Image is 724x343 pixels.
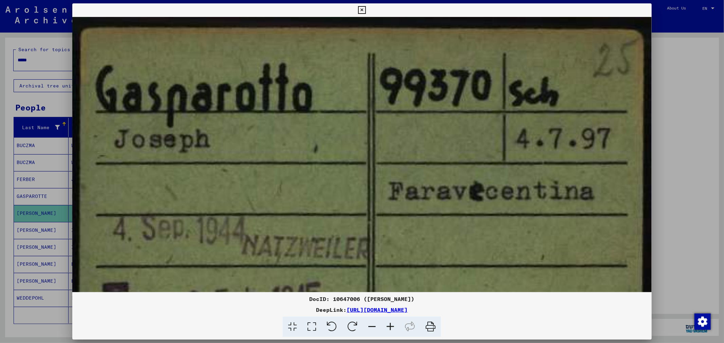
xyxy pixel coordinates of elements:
div: DocID: 10647006 ([PERSON_NAME]) [72,295,651,303]
div: DeepLink: [72,306,651,314]
div: Change consent [694,313,710,329]
img: Change consent [694,314,711,330]
a: [URL][DOMAIN_NAME] [347,306,408,313]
